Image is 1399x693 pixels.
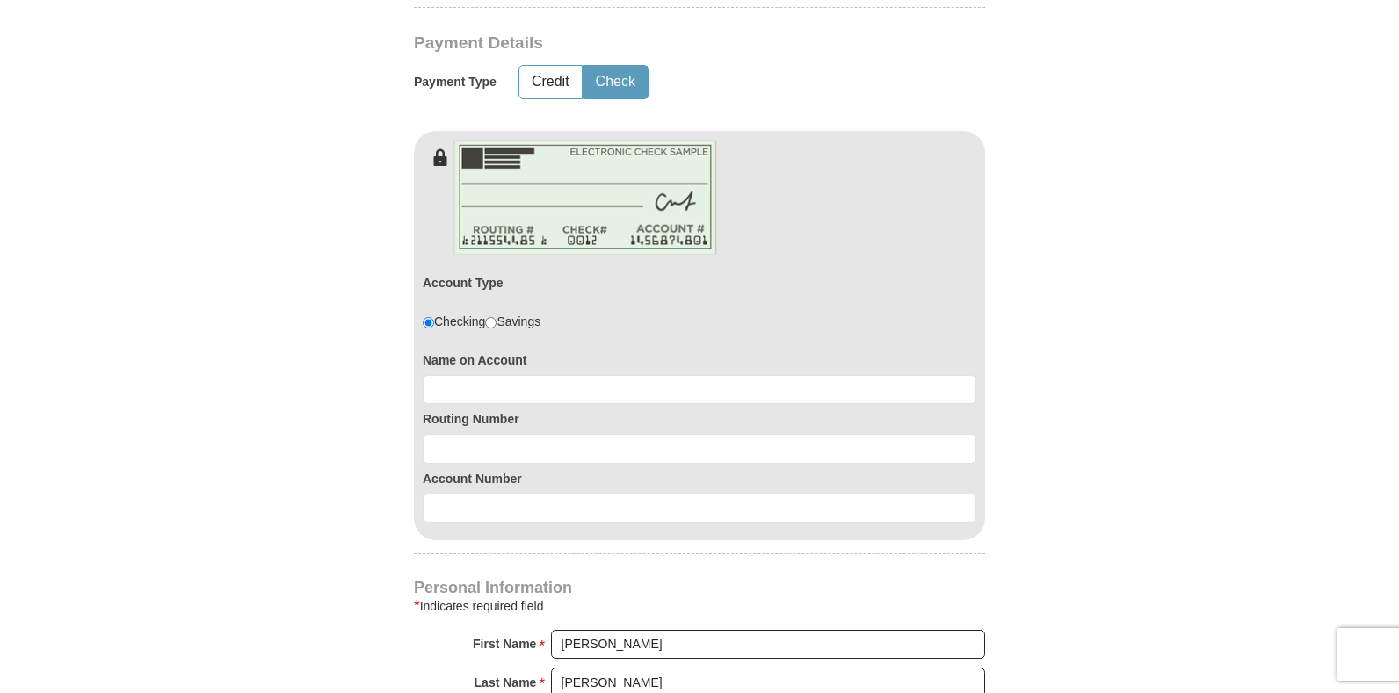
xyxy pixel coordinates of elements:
[584,66,648,98] button: Check
[423,470,976,487] label: Account Number
[423,274,504,292] label: Account Type
[414,581,985,595] h4: Personal Information
[414,75,497,90] h5: Payment Type
[423,351,976,369] label: Name on Account
[414,33,862,54] h3: Payment Details
[423,410,976,428] label: Routing Number
[414,596,985,617] div: Indicates required field
[423,313,540,330] div: Checking Savings
[519,66,582,98] button: Credit
[453,140,717,255] img: check-en.png
[473,632,536,656] strong: First Name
